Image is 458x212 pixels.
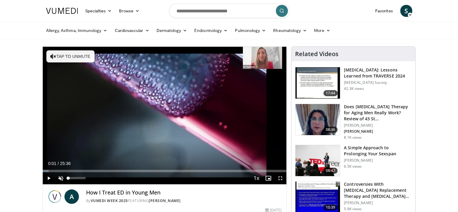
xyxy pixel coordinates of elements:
a: Favorites [372,5,397,17]
button: Play [43,172,55,184]
a: [PERSON_NAME] [149,198,181,203]
button: Enable picture-in-picture mode [262,172,274,184]
video-js: Video Player [43,47,287,185]
h3: Controversies With [MEDICAL_DATA] Replacement Therapy and [MEDICAL_DATA] Can… [344,181,412,199]
a: More [310,24,334,36]
a: Specialties [82,5,116,17]
div: Progress Bar [43,170,287,172]
span: 08:36 [323,127,338,133]
img: 1317c62a-2f0d-4360-bee0-b1bff80fed3c.150x105_q85_crop-smart_upscale.jpg [295,67,340,99]
a: Pulmonology [231,24,270,36]
a: A [64,189,79,204]
a: Vumedi Week 2025 [91,198,128,203]
h3: A Simple Approach to Prolonging Your Sexspan [344,145,412,157]
h3: [MEDICAL_DATA]: Lessons Learned from TRAVERSE 2024 [344,67,412,79]
a: Cardiovascular [111,24,153,36]
img: 4d4bce34-7cbb-4531-8d0c-5308a71d9d6c.150x105_q85_crop-smart_upscale.jpg [295,104,340,135]
img: c4bd4661-e278-4c34-863c-57c104f39734.150x105_q85_crop-smart_upscale.jpg [295,145,340,176]
a: 17:44 [MEDICAL_DATA]: Lessons Learned from TRAVERSE 2024 [MEDICAL_DATA] Society 42.3K views [295,67,412,99]
p: [PERSON_NAME] [344,158,412,163]
p: [MEDICAL_DATA] Society [344,80,412,85]
p: [PERSON_NAME] [344,123,412,128]
span: 10:39 [323,204,338,210]
a: S [400,5,412,17]
h4: How I Treat ED in Young Men [86,189,282,196]
a: Endocrinology [191,24,231,36]
a: Browse [115,5,143,17]
button: Unmute [55,172,67,184]
span: 17:44 [323,90,338,96]
img: VuMedi Logo [46,8,78,14]
span: / [58,161,59,166]
p: 6.5K views [344,164,362,169]
h4: Related Videos [295,50,338,58]
p: 5.6K views [344,207,362,211]
button: Playback Rate [250,172,262,184]
h3: Does [MEDICAL_DATA] Therapy for Aging Men Really Work? Review of 43 St… [344,104,412,122]
p: [PERSON_NAME] [344,201,412,205]
a: Dermatology [153,24,191,36]
a: 08:36 Does [MEDICAL_DATA] Therapy for Aging Men Really Work? Review of 43 St… [PERSON_NAME] [PERS... [295,104,412,140]
button: Tap to unmute [46,50,95,62]
div: Volume Level [68,177,86,179]
a: Rheumatology [270,24,310,36]
span: 08:47 [323,168,338,174]
span: 25:36 [60,161,70,166]
div: By FEATURING [86,198,282,204]
button: Fullscreen [274,172,286,184]
a: Allergy, Asthma, Immunology [42,24,111,36]
img: Vumedi Week 2025 [48,189,62,204]
a: 08:47 A Simple Approach to Prolonging Your Sexspan [PERSON_NAME] 6.5K views [295,145,412,177]
span: 0:01 [48,161,56,166]
input: Search topics, interventions [169,4,289,18]
p: 8.1K views [344,135,362,140]
p: [PERSON_NAME] [344,129,412,134]
p: 42.3K views [344,86,364,91]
